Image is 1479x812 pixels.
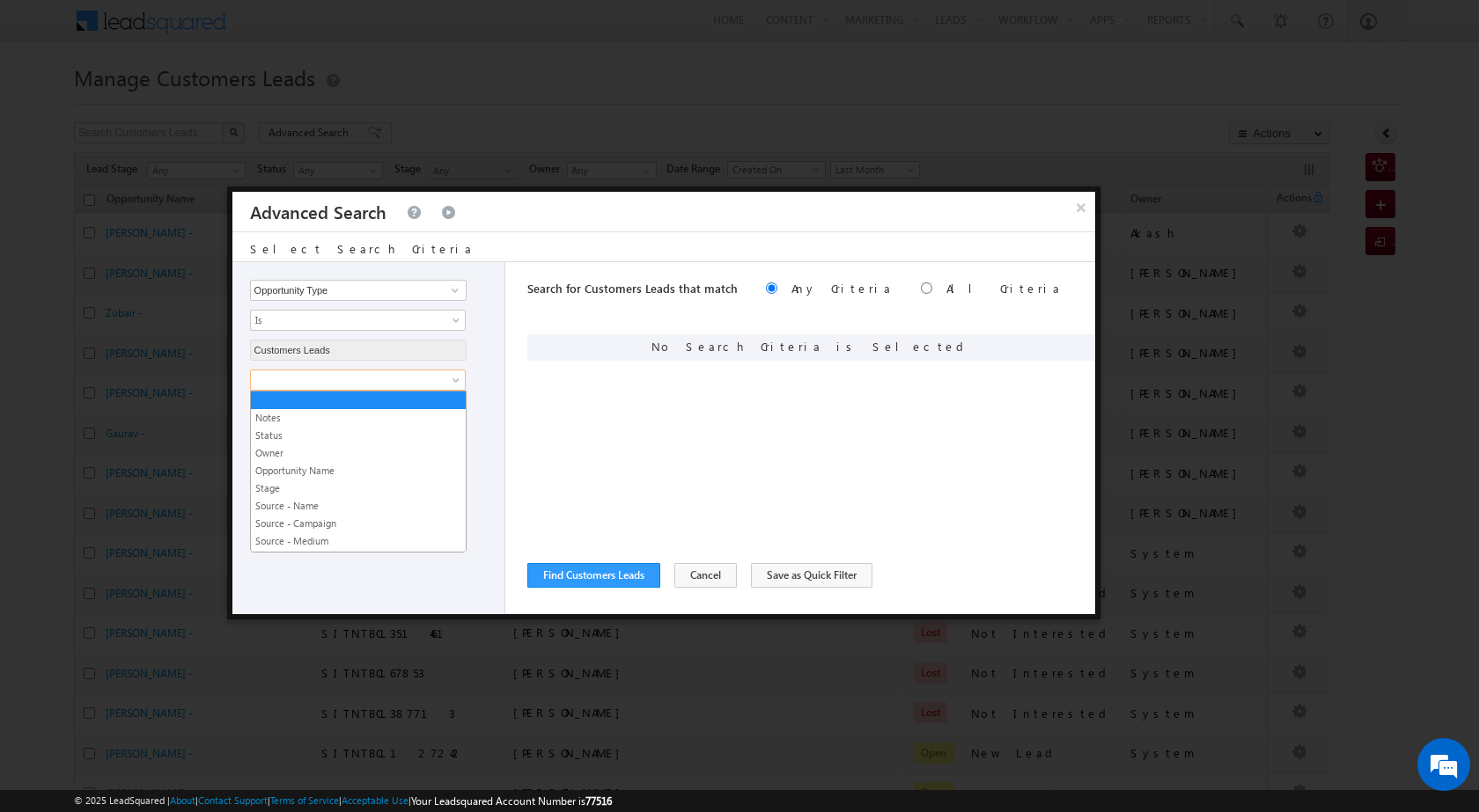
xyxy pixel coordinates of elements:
a: Source - Campaign [251,516,466,531]
span: Is [251,312,442,328]
span: © 2025 LeadSquared | | | | | [74,793,612,809]
input: Type to Search [250,340,467,361]
span: 77516 [585,794,612,808]
a: Opportunity Name [251,463,466,479]
label: All Criteria [946,281,1062,296]
a: Terms of Service [270,794,339,806]
span: Select Search Criteria [250,241,474,256]
a: Notes [251,410,466,426]
span: Your Leadsquared Account Number is [411,794,612,808]
a: Acceptable Use [342,794,408,806]
button: Cancel [674,563,737,588]
span: Search for Customers Leads that match [527,281,738,296]
a: Is [250,310,466,331]
button: Find Customers Leads [527,563,660,588]
a: Source - Term [251,551,466,567]
input: Type to Search [250,280,467,301]
div: No Search Criteria is Selected [527,334,1095,361]
a: Stage [251,480,466,496]
a: Owner [251,445,466,461]
a: About [170,794,195,806]
a: Status [251,428,466,443]
a: Source - Medium [251,533,466,549]
label: Any Criteria [791,281,893,296]
h3: Advanced Search [250,192,386,231]
button: Save as Quick Filter [751,563,872,588]
a: Source - Name [251,498,466,514]
a: Show All Items [442,282,464,299]
a: Contact Support [198,794,268,806]
button: × [1067,192,1095,223]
